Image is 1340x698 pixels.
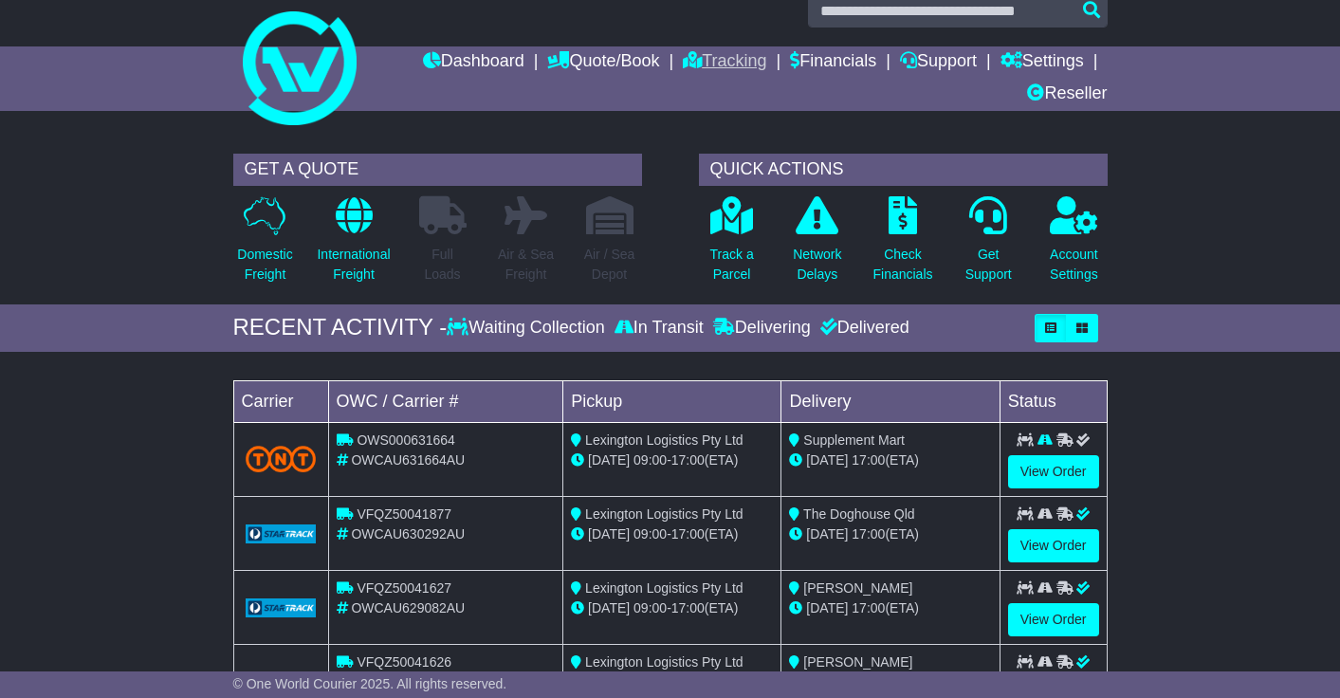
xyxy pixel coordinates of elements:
[789,598,991,618] div: (ETA)
[357,432,455,448] span: OWS000631664
[1000,46,1084,79] a: Settings
[964,195,1013,295] a: GetSupport
[699,154,1108,186] div: QUICK ACTIONS
[246,524,317,543] img: GetCarrierServiceLogo
[233,380,328,422] td: Carrier
[708,318,816,339] div: Delivering
[872,195,933,295] a: CheckFinancials
[585,654,743,670] span: Lexington Logistics Pty Ltd
[710,245,754,285] p: Track a Parcel
[246,446,317,471] img: TNT_Domestic.png
[317,245,390,285] p: International Freight
[588,452,630,468] span: [DATE]
[852,526,885,542] span: 17:00
[803,506,915,522] span: The Doghouse Qld
[803,580,912,596] span: [PERSON_NAME]
[547,46,659,79] a: Quote/Book
[585,506,743,522] span: Lexington Logistics Pty Ltd
[806,600,848,615] span: [DATE]
[852,452,885,468] span: 17:00
[351,600,465,615] span: OWCAU629082AU
[709,195,755,295] a: Track aParcel
[588,526,630,542] span: [DATE]
[683,46,766,79] a: Tracking
[1008,455,1099,488] a: View Order
[585,580,743,596] span: Lexington Logistics Pty Ltd
[1008,603,1099,636] a: View Order
[1027,79,1107,111] a: Reseller
[852,600,885,615] span: 17:00
[1050,245,1098,285] p: Account Settings
[1000,380,1107,422] td: Status
[671,526,705,542] span: 17:00
[328,380,563,422] td: OWC / Carrier #
[316,195,391,295] a: InternationalFreight
[792,195,842,295] a: NetworkDelays
[357,506,451,522] span: VFQZ50041877
[633,526,667,542] span: 09:00
[423,46,524,79] a: Dashboard
[793,245,841,285] p: Network Delays
[965,245,1012,285] p: Get Support
[447,318,609,339] div: Waiting Collection
[872,245,932,285] p: Check Financials
[803,654,912,670] span: [PERSON_NAME]
[584,245,635,285] p: Air / Sea Depot
[803,432,905,448] span: Supplement Mart
[237,245,292,285] p: Domestic Freight
[806,452,848,468] span: [DATE]
[571,524,773,544] div: - (ETA)
[789,524,991,544] div: (ETA)
[351,452,465,468] span: OWCAU631664AU
[671,600,705,615] span: 17:00
[781,380,1000,422] td: Delivery
[816,318,909,339] div: Delivered
[1008,529,1099,562] a: View Order
[571,450,773,470] div: - (ETA)
[1049,195,1099,295] a: AccountSettings
[806,526,848,542] span: [DATE]
[585,432,743,448] span: Lexington Logistics Pty Ltd
[633,452,667,468] span: 09:00
[351,526,465,542] span: OWCAU630292AU
[498,245,554,285] p: Air & Sea Freight
[236,195,293,295] a: DomesticFreight
[789,450,991,470] div: (ETA)
[357,654,451,670] span: VFQZ50041626
[563,380,781,422] td: Pickup
[633,600,667,615] span: 09:00
[233,676,507,691] span: © One World Courier 2025. All rights reserved.
[233,314,448,341] div: RECENT ACTIVITY -
[900,46,977,79] a: Support
[357,580,451,596] span: VFQZ50041627
[233,154,642,186] div: GET A QUOTE
[419,245,467,285] p: Full Loads
[671,452,705,468] span: 17:00
[246,598,317,617] img: GetCarrierServiceLogo
[588,600,630,615] span: [DATE]
[790,46,876,79] a: Financials
[571,598,773,618] div: - (ETA)
[610,318,708,339] div: In Transit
